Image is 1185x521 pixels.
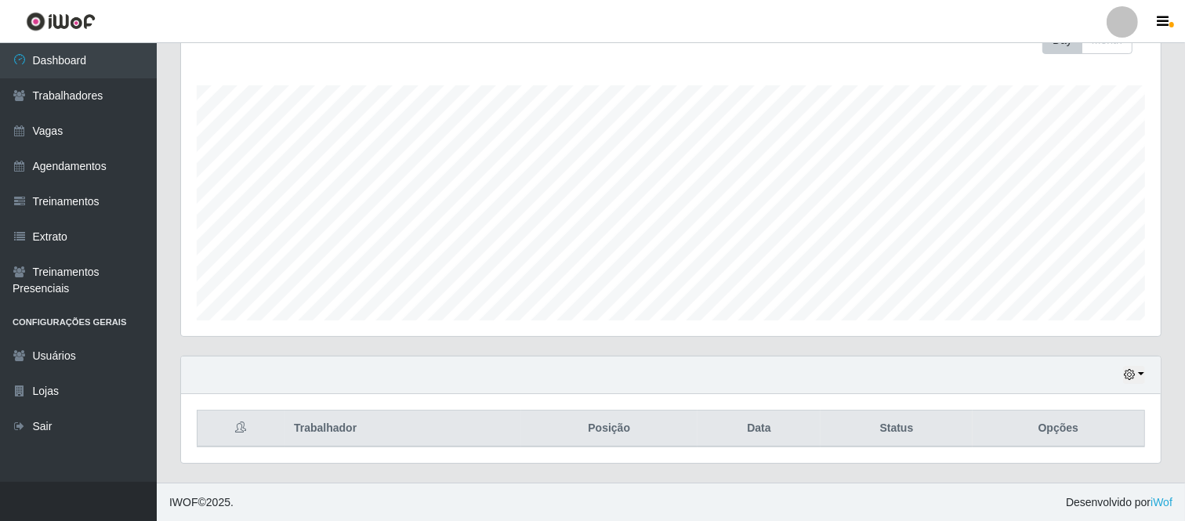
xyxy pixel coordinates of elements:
span: Desenvolvido por [1066,494,1172,511]
span: IWOF [169,496,198,508]
th: Status [821,411,972,447]
th: Trabalhador [284,411,521,447]
th: Data [698,411,821,447]
span: © 2025 . [169,494,234,511]
th: Posição [521,411,698,447]
a: iWof [1151,496,1172,508]
th: Opções [973,411,1145,447]
img: CoreUI Logo [26,12,96,31]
